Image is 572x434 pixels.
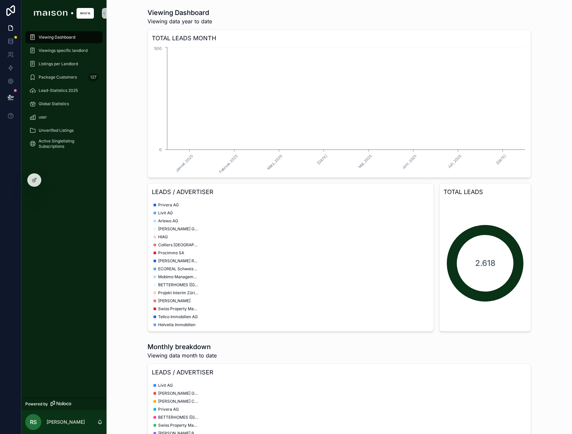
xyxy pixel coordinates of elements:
text: [DATE] [495,153,507,165]
span: [PERSON_NAME] [158,298,190,304]
span: BETTERHOMES ([GEOGRAPHIC_DATA]) AG [158,282,198,288]
text: März, 2025 [266,153,283,171]
div: scrollable content [21,27,107,158]
span: ECOREAL Schweizerische Immobilien Anlagestiftung [158,266,198,272]
span: Tellco Immobilien AG [158,314,198,320]
h1: Monthly breakdown [147,342,217,351]
text: Januar, 2025 [174,153,194,173]
a: Powered by [21,398,107,410]
span: BETTERHOMES ([GEOGRAPHIC_DATA]) AG [158,415,198,420]
text: Mai, 2025 [357,153,373,169]
span: Viewing data year to date [147,17,212,25]
a: user [25,111,103,123]
a: Viewings specific landlord [25,45,103,57]
span: Projekt Interim Zürich GmbH [158,290,198,296]
span: Viewing data month to date [147,351,217,359]
a: Viewing Dashboard [25,31,103,43]
h3: TOTAL LEADS [443,187,527,197]
tspan: 500 [154,46,162,51]
a: Lead-Statistics 2025 [25,85,103,97]
div: 127 [88,73,99,81]
span: Swiss Property Management AG [158,423,198,428]
a: Active Singlelisting Subscriptions [25,138,103,150]
span: Global Statistics [39,101,69,107]
span: [PERSON_NAME] Grundstücke AG [158,391,198,396]
div: chart [152,46,527,173]
span: Colliers [GEOGRAPHIC_DATA] AG [158,242,198,248]
h3: TOTAL LEADS MONTH [152,34,527,43]
tspan: 0 [159,147,162,152]
span: Helvetia Immobilien [158,322,195,327]
span: Privera AG [158,202,179,208]
span: Mobimo Management AG [158,274,198,280]
a: Global Statistics [25,98,103,110]
span: RS [30,418,37,426]
span: Listings per Landlord [39,61,78,67]
span: [PERSON_NAME] Grundstücke AG [158,226,198,232]
h3: LEADS / ADVERTISER [152,187,429,197]
span: Lead-Statistics 2025 [39,88,78,93]
a: Package Customers127 [25,71,103,83]
span: Unverified Listings [39,128,74,133]
span: HIAG [158,234,168,240]
span: Livit AG [158,383,173,388]
a: Unverified Listings [25,124,103,136]
text: Juli, 2025 [447,153,462,169]
span: Package Customers [39,75,77,80]
span: Privera AG [158,407,179,412]
span: Viewing Dashboard [39,35,75,40]
span: [PERSON_NAME] Real Estate GmbH [158,258,198,264]
text: [DATE] [316,153,328,165]
a: Listings per Landlord [25,58,103,70]
span: [PERSON_NAME] Commercial Realty SA [158,399,198,404]
span: 2.618 [475,258,495,269]
span: Livit AG [158,210,173,216]
text: Juni, 2025 [401,153,418,170]
span: Swiss Property Management AG [158,306,198,312]
div: chart [152,199,429,327]
text: Februar, 2025 [218,153,239,174]
span: user [39,114,47,120]
span: Powered by [25,401,48,407]
span: Arlewo AG [158,218,178,224]
h1: Viewing Dashboard [147,8,212,17]
span: Active Singlelisting Subscriptions [39,138,96,149]
h3: LEADS / ADVERTISER [152,368,527,377]
p: [PERSON_NAME] [47,419,85,425]
span: Viewings specific landlord [39,48,88,53]
img: App logo [34,8,94,19]
span: Procimmo SA [158,250,184,256]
